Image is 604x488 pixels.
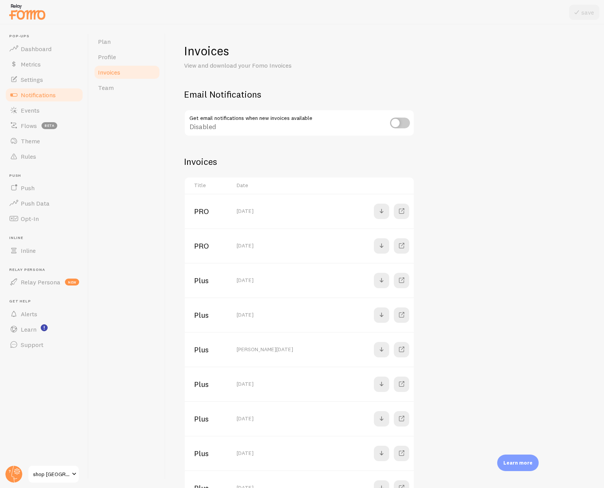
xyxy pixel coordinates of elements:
span: new [65,279,79,285]
span: Relay Persona [9,267,84,272]
td: [DATE] [232,297,340,332]
svg: <p>Watch New Feature Tutorials!</p> [41,324,48,331]
td: Plus [185,332,232,367]
span: Team [98,84,114,91]
span: Inline [21,247,36,254]
a: Push Data [5,196,84,211]
span: Theme [21,137,40,145]
a: Theme [5,133,84,149]
a: Learn [5,322,84,337]
div: Disabled [184,110,415,138]
a: Rules [5,149,84,164]
span: Pop-ups [9,34,84,39]
span: shop [GEOGRAPHIC_DATA] [33,470,70,479]
span: Plan [98,38,111,45]
a: Team [93,80,161,95]
span: Events [21,106,40,114]
td: [DATE] [232,401,340,436]
span: Learn [21,325,37,333]
span: Push Data [21,199,50,207]
span: Push [9,173,84,178]
th: Date [232,178,340,194]
a: Events [5,103,84,118]
a: shop [GEOGRAPHIC_DATA] [28,465,80,483]
span: beta [41,122,57,129]
div: Learn more [497,455,539,471]
a: Dashboard [5,41,84,56]
td: PRO [185,228,232,263]
span: Dashboard [21,45,51,53]
td: [DATE] [232,228,340,263]
h2: Invoices [184,156,586,168]
td: [DATE] [232,194,340,228]
td: Plus [185,436,232,470]
span: Inline [9,236,84,241]
td: [DATE] [232,436,340,470]
span: Get Help [9,299,84,304]
span: Invoices [98,68,120,76]
td: [PERSON_NAME][DATE] [232,332,340,367]
span: Push [21,184,35,192]
a: Notifications [5,87,84,103]
a: Plan [93,34,161,49]
a: Alerts [5,306,84,322]
a: Relay Persona new [5,274,84,290]
span: Notifications [21,91,56,99]
td: Plus [185,367,232,401]
span: Profile [98,53,116,61]
td: Plus [185,263,232,297]
a: Flows beta [5,118,84,133]
h1: Invoices [184,43,586,59]
td: PRO [185,194,232,228]
a: Opt-In [5,211,84,226]
th: Title [185,178,232,194]
span: Metrics [21,60,41,68]
span: Opt-In [21,215,39,222]
td: Plus [185,401,232,436]
img: fomo-relay-logo-orange.svg [8,2,46,22]
p: Learn more [503,459,533,466]
a: Settings [5,72,84,87]
a: Push [5,180,84,196]
p: View and download your Fomo Invoices [184,61,368,70]
td: [DATE] [232,263,340,297]
span: Settings [21,76,43,83]
a: Invoices [93,65,161,80]
span: Rules [21,153,36,160]
a: Support [5,337,84,352]
span: Relay Persona [21,278,60,286]
td: [DATE] [232,367,340,401]
span: Flows [21,122,37,129]
td: Plus [185,297,232,332]
h2: Email Notifications [184,88,415,100]
a: Metrics [5,56,84,72]
a: Inline [5,243,84,258]
span: Support [21,341,43,349]
span: Alerts [21,310,37,318]
a: Profile [93,49,161,65]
